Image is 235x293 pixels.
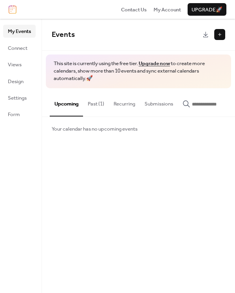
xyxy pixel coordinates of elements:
a: Form [3,108,36,120]
span: Upgrade 🚀 [192,6,222,14]
button: Recurring [109,88,140,116]
a: Connect [3,42,36,54]
button: Past (1) [83,88,109,116]
span: Your calendar has no upcoming events [52,125,137,133]
img: logo [9,5,16,14]
button: Upcoming [50,88,83,116]
a: Upgrade now [139,58,170,69]
span: Views [8,61,22,69]
span: Connect [8,44,27,52]
span: Contact Us [121,6,147,14]
span: My Account [154,6,181,14]
span: This site is currently using the free tier. to create more calendars, show more than 10 events an... [54,60,223,82]
span: Events [52,27,75,42]
a: Contact Us [121,5,147,13]
a: Settings [3,91,36,104]
span: My Events [8,27,31,35]
a: Views [3,58,36,71]
span: Form [8,111,20,118]
button: Upgrade🚀 [188,3,226,16]
a: My Account [154,5,181,13]
span: Design [8,78,23,86]
span: Settings [8,94,27,102]
a: My Events [3,25,36,37]
a: Design [3,75,36,87]
button: Submissions [140,88,178,116]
